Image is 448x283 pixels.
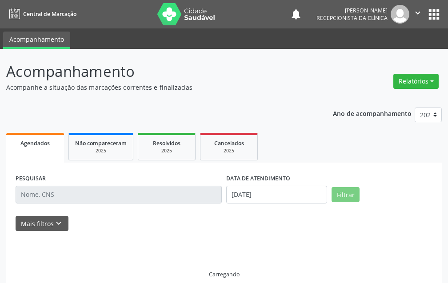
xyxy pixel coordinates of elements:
div: [PERSON_NAME] [316,7,388,14]
div: 2025 [144,147,189,154]
div: 2025 [75,147,127,154]
img: img [391,5,409,24]
span: Agendados [20,140,50,147]
input: Nome, CNS [16,186,222,203]
span: Resolvidos [153,140,180,147]
button: notifications [290,8,302,20]
button: apps [426,7,442,22]
div: 2025 [207,147,251,154]
span: Recepcionista da clínica [316,14,388,22]
p: Acompanhe a situação das marcações correntes e finalizadas [6,83,311,92]
p: Acompanhamento [6,60,311,83]
label: PESQUISAR [16,172,46,186]
button: Filtrar [332,187,360,202]
button: Relatórios [393,74,439,89]
i:  [413,8,423,18]
span: Não compareceram [75,140,127,147]
i: keyboard_arrow_down [54,219,64,228]
a: Acompanhamento [3,32,70,49]
label: DATA DE ATENDIMENTO [226,172,290,186]
button: Mais filtroskeyboard_arrow_down [16,216,68,231]
p: Ano de acompanhamento [333,108,412,119]
span: Central de Marcação [23,10,76,18]
button:  [409,5,426,24]
span: Cancelados [214,140,244,147]
input: Selecione um intervalo [226,186,327,203]
div: Carregando [209,271,240,278]
a: Central de Marcação [6,7,76,21]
